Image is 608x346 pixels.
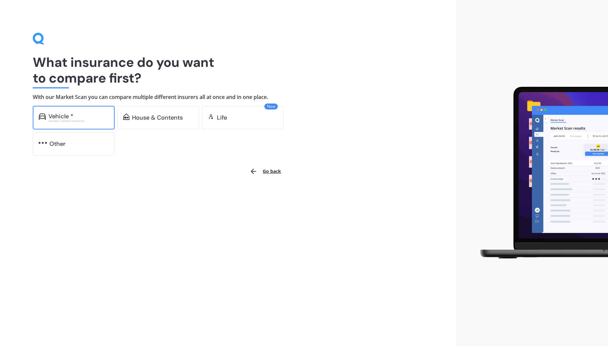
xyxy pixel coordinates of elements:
[264,104,278,109] span: New
[48,113,73,120] div: Vehicle *
[217,114,227,121] div: Life
[471,83,608,263] img: laptop.webp
[48,120,109,122] div: Excludes commercial vehicles
[246,163,285,179] button: Go back
[33,94,423,101] h4: With our Market Scan you can compare multiple different insurers all at once and in one place.
[132,114,183,121] div: House & Contents
[49,141,66,147] div: Other
[39,113,46,120] img: car.f15378c7a67c060ca3f3.svg
[39,140,47,146] img: other.81dba5aafe580aa69f38.svg
[123,113,129,120] img: home-and-contents.b802091223b8502ef2dd.svg
[208,113,214,120] img: life.f720d6a2d7cdcd3ad642.svg
[33,54,423,86] h1: What insurance do you want to compare first?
